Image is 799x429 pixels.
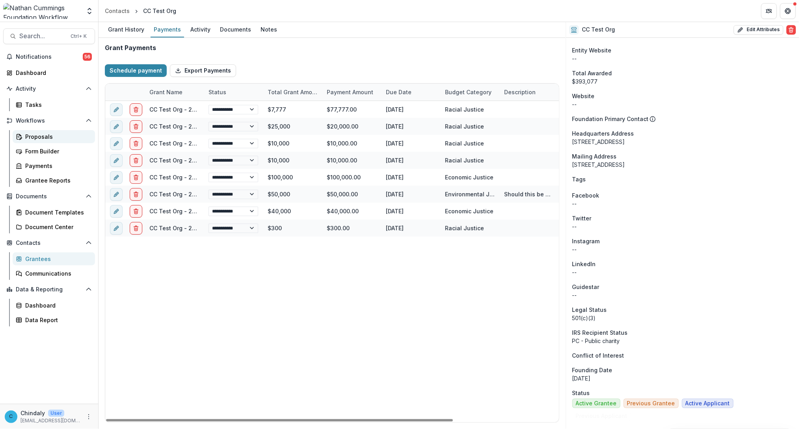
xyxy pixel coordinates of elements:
div: Total Grant Amount [263,88,322,96]
span: 56 [83,53,92,61]
button: delete [130,188,142,201]
button: Open Documents [3,190,95,203]
button: Open Activity [3,82,95,95]
div: Payment Amount [322,84,381,101]
div: Document Templates [25,208,89,216]
div: Linked Contingencies [559,84,637,101]
div: Environmental Justice [445,190,495,198]
div: $393,077 [572,77,793,86]
img: Nathan Cummings Foundation Workflow Sandbox logo [3,3,81,19]
a: CC Test Org - 2025 - Renewal Request Application [149,157,289,164]
span: IRS Recipient Status [572,328,628,337]
a: Documents [217,22,254,37]
span: Active Grantee [576,400,617,407]
div: Proposals [25,132,89,141]
a: Data Report [13,313,95,326]
div: Document Center [25,223,89,231]
div: Form Builder [25,147,89,155]
div: -- [572,245,793,254]
div: Racial Justice [445,139,484,147]
button: delete [130,154,142,167]
div: Grantee Reports [25,176,89,185]
button: edit [110,171,123,184]
span: Total Awarded [572,69,612,77]
a: CC Test Org - 2025 - New Request Application [149,225,277,231]
button: Delete [786,25,796,35]
div: Grant Name [145,84,204,101]
button: Partners [761,3,777,19]
span: Notifications [16,54,83,60]
span: Twitter [572,214,592,222]
div: [DATE] [381,101,440,118]
button: Export Payments [170,64,236,77]
div: [DATE] [381,186,440,203]
button: edit [110,120,123,133]
div: Status [204,84,263,101]
div: Grantees [25,255,89,263]
button: delete [130,137,142,150]
div: -- [572,268,793,276]
div: Grant History [105,24,147,35]
a: Payments [151,22,184,37]
button: edit [110,188,123,201]
a: Document Templates [13,206,95,219]
button: Open Contacts [3,237,95,249]
span: Facebook [572,191,600,200]
div: -- [572,200,793,208]
div: Activity [187,24,214,35]
div: Economic Justice [445,173,494,181]
span: Activity [16,86,82,92]
h2: CC Test Org [582,26,615,33]
span: Conflict of Interest [572,351,624,360]
p: User [48,410,64,417]
div: Dashboard [16,69,89,77]
div: $10,000.00 [322,135,381,152]
a: CC Test Org - 2025 - Renewal Request Application [149,140,289,147]
a: CC Test Org - 2025 - New Request Application [149,174,277,181]
h2: Grant Payments [105,44,156,52]
div: $50,000 [263,186,322,203]
div: $40,000 [263,203,322,220]
span: Entity Website [572,46,612,54]
div: Communications [25,269,89,278]
button: edit [110,205,123,218]
button: delete [130,171,142,184]
p: Chindaly [20,409,45,417]
a: CC Test Org - 2025 - New Request Application [149,106,277,113]
a: Activity [187,22,214,37]
div: [DATE] [381,220,440,237]
div: -- [572,100,793,108]
div: $300 [263,220,322,237]
span: Data & Reporting [16,286,82,293]
div: Tasks [25,101,89,109]
div: Economic Justice [445,207,494,215]
button: delete [130,103,142,116]
a: Document Center [13,220,95,233]
div: Should this be general support or project title? [504,190,554,198]
span: Previous Applicant [576,413,628,420]
div: Due Date [381,84,440,101]
span: Tags [572,175,586,183]
div: [STREET_ADDRESS] [572,138,793,146]
a: Payments [13,159,95,172]
button: delete [130,222,142,235]
div: Payment Amount [322,88,378,96]
span: Previous Grantee [627,400,675,407]
span: Guidestar [572,283,600,291]
div: CC Test Org [143,7,176,15]
span: Instagram [572,237,600,245]
a: CC Test Org - 2025 - New Request Application [149,123,277,130]
div: Dashboard [25,301,89,310]
div: Total Grant Amount [263,84,322,101]
span: Contacts [16,240,82,246]
span: LinkedIn [572,260,596,268]
button: edit [110,103,123,116]
button: Open entity switcher [84,3,95,19]
button: edit [110,222,123,235]
p: [EMAIL_ADDRESS][DOMAIN_NAME] [20,417,81,424]
div: $7,777 [263,101,322,118]
div: [DATE] [381,203,440,220]
button: More [84,412,93,422]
